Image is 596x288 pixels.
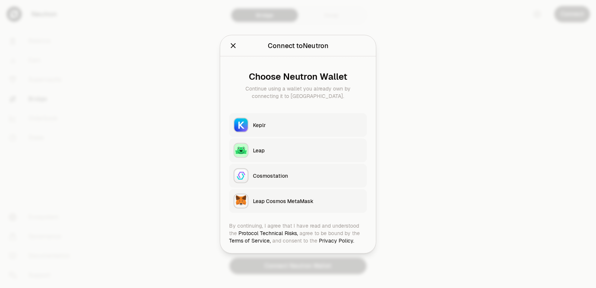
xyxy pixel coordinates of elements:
a: Privacy Policy. [319,237,354,244]
div: Connect to Neutron [268,40,329,51]
button: KeplrKeplr [229,113,367,137]
button: Close [229,40,237,51]
button: CosmostationCosmostation [229,164,367,187]
div: By continuing, I agree that I have read and understood the agree to be bound by the and consent t... [229,222,367,244]
a: Terms of Service, [229,237,271,244]
button: LeapLeap [229,138,367,162]
div: Leap [253,146,362,154]
button: Leap Cosmos MetaMaskLeap Cosmos MetaMask [229,189,367,213]
a: Protocol Technical Risks, [238,230,298,236]
img: Keplr [234,118,248,132]
div: Continue using a wallet you already own by connecting it to [GEOGRAPHIC_DATA]. [235,85,361,99]
div: Leap Cosmos MetaMask [253,197,362,205]
div: Choose Neutron Wallet [235,71,361,82]
img: Cosmostation [234,169,248,182]
img: Leap [234,143,248,157]
div: Keplr [253,121,362,129]
div: Cosmostation [253,172,362,179]
img: Leap Cosmos MetaMask [234,194,248,208]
